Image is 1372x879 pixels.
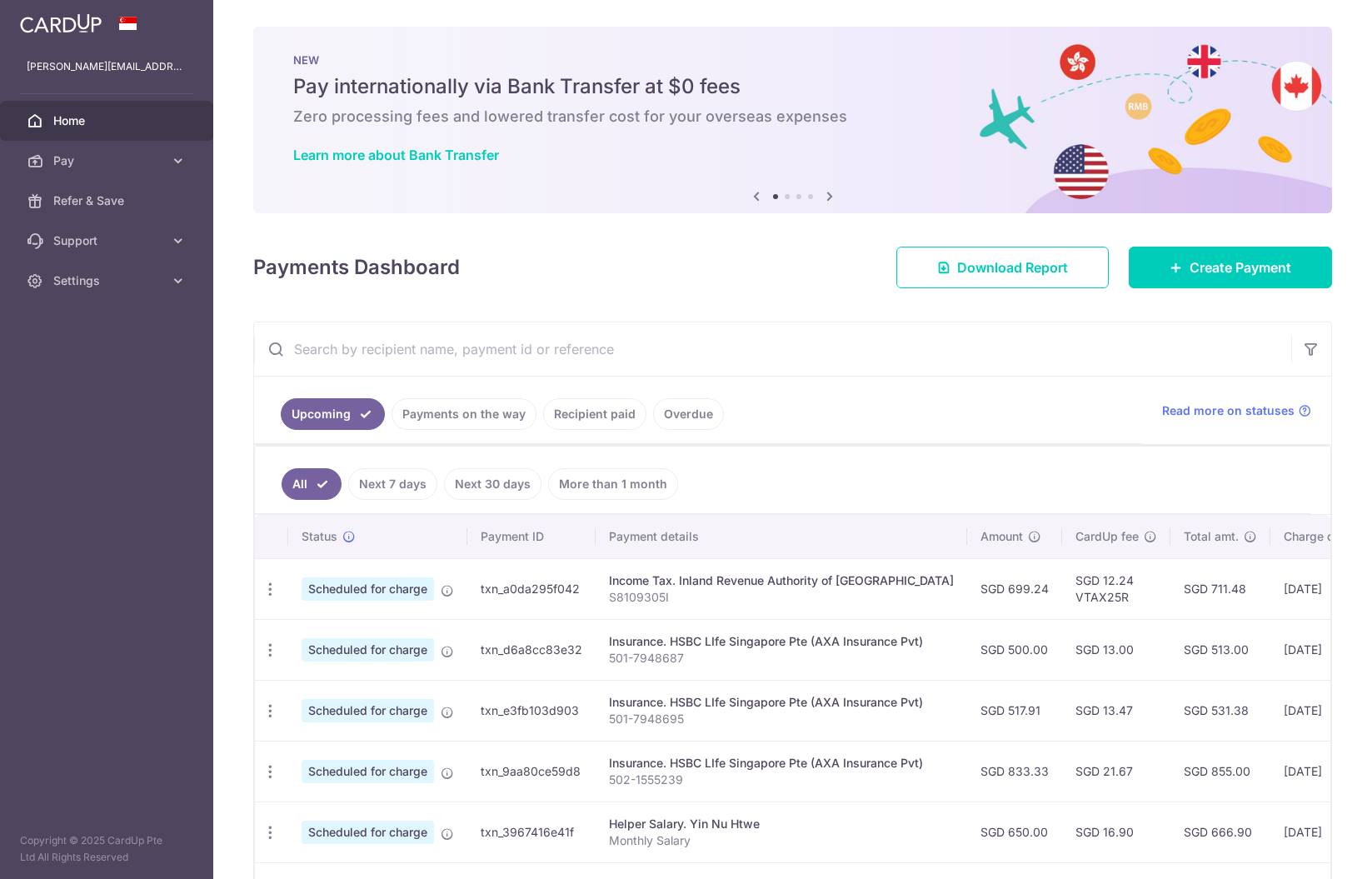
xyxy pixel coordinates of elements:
[53,192,163,209] span: Refer & Save
[1062,558,1170,619] td: SGD 12.24 VTAX25R
[609,572,954,589] div: Income Tax. Inland Revenue Authority of [GEOGRAPHIC_DATA]
[609,832,954,849] p: Monthly Salary
[1062,802,1170,862] td: SGD 16.90
[1170,741,1270,802] td: SGD 855.00
[609,694,954,711] div: Insurance. HSBC LIfe Singapore Pte (AXA Insurance Pvt)
[548,468,678,500] a: More than 1 month
[980,528,1023,545] span: Amount
[957,257,1068,277] span: Download Report
[467,619,596,680] td: txn_d6a8cc83e32
[653,398,724,430] a: Overdue
[53,112,163,129] span: Home
[444,468,541,500] a: Next 30 days
[1075,528,1139,545] span: CardUp fee
[293,147,499,163] a: Learn more about Bank Transfer
[302,760,434,783] span: Scheduled for charge
[254,322,1291,376] input: Search by recipient name, payment id or reference
[967,741,1062,802] td: SGD 833.33
[281,398,385,430] a: Upcoming
[1062,680,1170,741] td: SGD 13.47
[967,619,1062,680] td: SGD 500.00
[609,711,954,727] p: 501-7948695
[53,152,163,169] span: Pay
[1190,257,1291,277] span: Create Payment
[609,755,954,772] div: Insurance. HSBC LIfe Singapore Pte (AXA Insurance Pvt)
[293,73,1292,100] h5: Pay internationally via Bank Transfer at $0 fees
[967,558,1062,619] td: SGD 699.24
[27,58,187,75] p: [PERSON_NAME][EMAIL_ADDRESS][PERSON_NAME][PERSON_NAME][DOMAIN_NAME]
[543,398,646,430] a: Recipient paid
[1062,619,1170,680] td: SGD 13.00
[53,272,163,289] span: Settings
[1129,247,1332,288] a: Create Payment
[1170,680,1270,741] td: SGD 531.38
[392,398,536,430] a: Payments on the way
[302,699,434,722] span: Scheduled for charge
[348,468,437,500] a: Next 7 days
[609,589,954,606] p: S8109305I
[609,772,954,788] p: 502-1555239
[467,680,596,741] td: txn_e3fb103d903
[282,468,342,500] a: All
[302,528,337,545] span: Status
[967,680,1062,741] td: SGD 517.91
[1062,741,1170,802] td: SGD 21.67
[467,515,596,558] th: Payment ID
[253,27,1332,213] img: Bank transfer banner
[467,802,596,862] td: txn_3967416e41f
[293,53,1292,67] p: NEW
[302,638,434,662] span: Scheduled for charge
[609,650,954,667] p: 501-7948687
[20,13,102,33] img: CardUp
[967,802,1062,862] td: SGD 650.00
[302,821,434,844] span: Scheduled for charge
[1284,528,1352,545] span: Charge date
[596,515,967,558] th: Payment details
[293,107,1292,127] h6: Zero processing fees and lowered transfer cost for your overseas expenses
[1170,558,1270,619] td: SGD 711.48
[467,741,596,802] td: txn_9aa80ce59d8
[1170,619,1270,680] td: SGD 513.00
[1170,802,1270,862] td: SGD 666.90
[253,252,460,282] h4: Payments Dashboard
[1162,402,1311,419] a: Read more on statuses
[302,577,434,601] span: Scheduled for charge
[467,558,596,619] td: txn_a0da295f042
[896,247,1109,288] a: Download Report
[53,232,163,249] span: Support
[1162,402,1295,419] span: Read more on statuses
[609,633,954,650] div: Insurance. HSBC LIfe Singapore Pte (AXA Insurance Pvt)
[1184,528,1239,545] span: Total amt.
[609,816,954,832] div: Helper Salary. Yin Nu Htwe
